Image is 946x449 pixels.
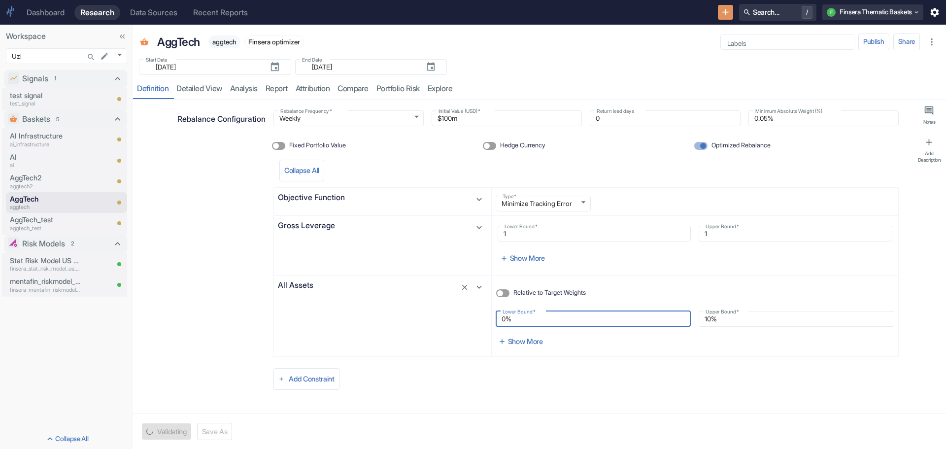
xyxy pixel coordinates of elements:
a: Research [74,5,120,20]
p: aggtech [10,203,81,211]
a: analysis [226,79,262,99]
p: finsera_stat_risk_model_us_v2 [10,265,81,273]
p: AggTech_test [10,214,81,225]
button: New Resource [718,5,733,20]
span: 5 [53,115,63,124]
p: Rebalance Configuration [177,113,266,125]
div: Weekly [273,110,424,126]
a: AIai [10,152,81,170]
button: Search... [84,50,98,64]
button: Share [893,34,920,50]
label: Rebalance Frequency [280,107,332,115]
div: Data Sources [130,8,177,17]
div: Signals1 [4,70,127,88]
a: Data Sources [124,5,183,20]
a: Portfolio Risk [372,79,424,99]
button: FFinsera Thematic Baskets [822,4,923,20]
a: report [262,79,292,99]
div: Uzi [6,48,127,64]
button: edit [98,49,111,63]
a: Stat Risk Model US All v2finsera_stat_risk_model_us_v2 [10,255,81,273]
a: AggTech_testaggtech_test [10,214,81,232]
div: resource tabs [133,79,946,99]
span: Optimized Rebalance [711,141,771,150]
div: Definition [137,84,169,94]
button: Collapse All [2,431,131,447]
p: test signal [10,90,81,101]
a: compare [334,79,372,99]
a: AI Infrastructureai_infrastructure [10,131,81,148]
span: 2 [68,240,78,248]
a: detailed view [172,79,226,99]
p: Stat Risk Model US All v2 [10,255,81,266]
a: attribution [292,79,334,99]
a: mentafin_riskmodel_us_fs_v0.2cfinsera_mentafin_riskmodel_us_fs_v0_2c [10,276,81,294]
span: Fixed Portfolio Value [289,141,346,150]
p: Objective Function [278,192,382,204]
a: test signaltest_signal [10,90,81,108]
label: Upper Bound [706,223,739,230]
span: Finsera optimizer [245,38,304,46]
a: Recent Reports [187,5,254,20]
div: F [827,8,836,17]
p: AggTech [157,34,200,50]
button: Collapse All [279,160,324,181]
label: Initial Value (USD) [439,107,480,115]
label: Lower Bound [503,308,536,315]
a: Dashboard [21,5,70,20]
p: AI Infrastructure [10,131,81,141]
div: Minimize Tracking Error [496,196,591,211]
p: AggTech2 [10,173,81,183]
p: finsera_mentafin_riskmodel_us_fs_v0_2c [10,286,81,294]
p: test_signal [10,100,81,108]
button: Publish [858,34,889,50]
button: Add Constraint [273,368,339,390]
div: AggTech [155,31,203,53]
input: yyyy-mm-dd [306,61,418,73]
p: Signals [22,73,48,85]
p: mentafin_riskmodel_us_fs_v0.2c [10,276,81,287]
div: Recent Reports [193,8,248,17]
span: 1 [51,74,60,83]
div: Risk Models2 [4,235,127,253]
div: Baskets5 [4,110,127,128]
div: Add Description [916,150,942,163]
p: AI [10,152,81,163]
label: Return lead days [597,107,634,115]
label: Start Date [146,56,168,64]
p: All Assets [278,279,382,291]
span: Relative to Target Weights [513,288,586,298]
p: Gross Leverage [278,220,382,232]
p: ai_infrastructure [10,140,81,149]
span: aggtech [208,38,240,46]
label: Minimum Absolute Weight (%) [755,107,822,115]
label: End Date [302,56,322,64]
span: Hedge Currency [500,141,545,150]
label: Type [503,193,516,200]
button: Show More [498,247,549,269]
span: Basket [140,38,149,48]
input: yyyy-mm-dd [150,61,262,73]
button: Notes [914,102,944,129]
button: Search.../ [739,4,816,21]
a: AggTechaggtech [10,194,81,211]
p: Workspace [6,31,127,42]
label: Lower Bound [505,223,538,230]
p: Risk Models [22,238,65,250]
div: Dashboard [27,8,65,17]
p: aggtech_test [10,224,81,233]
button: Show More [496,331,547,352]
a: AggTech2aggtech2 [10,173,81,190]
p: AggTech [10,194,81,205]
p: ai [10,161,81,170]
div: Research [80,8,114,17]
p: aggtech2 [10,182,81,191]
p: Baskets [22,113,50,125]
a: Explore [424,79,457,99]
button: Collapse Sidebar [115,30,129,43]
label: Upper Bound [706,308,739,315]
